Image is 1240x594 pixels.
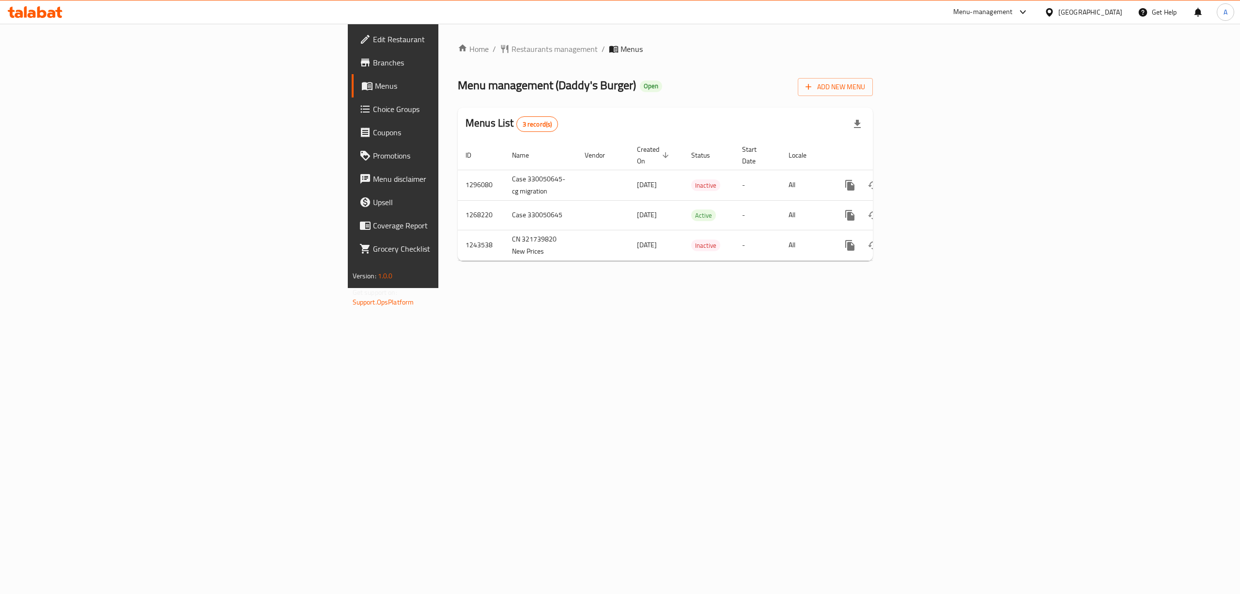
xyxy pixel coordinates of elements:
[373,243,547,255] span: Grocery Checklist
[640,82,662,90] span: Open
[691,179,720,191] div: Inactive
[373,173,547,185] span: Menu disclaimer
[458,43,873,55] nav: breadcrumb
[352,237,555,260] a: Grocery Checklist
[691,240,720,251] div: Inactive
[691,240,720,251] span: Inactive
[789,149,819,161] span: Locale
[637,209,657,221] span: [DATE]
[691,209,716,221] div: Active
[517,120,558,129] span: 3 record(s)
[353,286,397,299] span: Get support on:
[838,234,862,257] button: more
[465,149,484,161] span: ID
[352,121,555,144] a: Coupons
[691,210,716,221] span: Active
[862,234,885,257] button: Change Status
[585,149,618,161] span: Vendor
[458,141,939,261] table: enhanced table
[691,180,720,191] span: Inactive
[781,230,831,260] td: All
[781,170,831,200] td: All
[1224,7,1227,17] span: A
[375,80,547,92] span: Menus
[512,149,542,161] span: Name
[637,144,672,167] span: Created On
[734,170,781,200] td: -
[465,116,558,132] h2: Menus List
[862,204,885,227] button: Change Status
[373,33,547,45] span: Edit Restaurant
[831,141,939,170] th: Actions
[602,43,605,55] li: /
[352,214,555,237] a: Coverage Report
[373,127,547,138] span: Coupons
[734,230,781,260] td: -
[378,270,393,282] span: 1.0.0
[352,144,555,167] a: Promotions
[353,296,414,308] a: Support.OpsPlatform
[806,81,865,93] span: Add New Menu
[352,51,555,74] a: Branches
[352,97,555,121] a: Choice Groups
[352,74,555,97] a: Menus
[846,112,869,136] div: Export file
[637,239,657,251] span: [DATE]
[742,144,769,167] span: Start Date
[781,200,831,230] td: All
[838,174,862,197] button: more
[353,270,376,282] span: Version:
[953,6,1013,18] div: Menu-management
[798,78,873,96] button: Add New Menu
[373,150,547,161] span: Promotions
[734,200,781,230] td: -
[373,196,547,208] span: Upsell
[373,103,547,115] span: Choice Groups
[1058,7,1122,17] div: [GEOGRAPHIC_DATA]
[352,28,555,51] a: Edit Restaurant
[838,204,862,227] button: more
[691,149,723,161] span: Status
[373,220,547,231] span: Coverage Report
[862,174,885,197] button: Change Status
[620,43,643,55] span: Menus
[640,80,662,92] div: Open
[373,57,547,68] span: Branches
[516,116,558,132] div: Total records count
[637,178,657,191] span: [DATE]
[352,167,555,191] a: Menu disclaimer
[352,191,555,214] a: Upsell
